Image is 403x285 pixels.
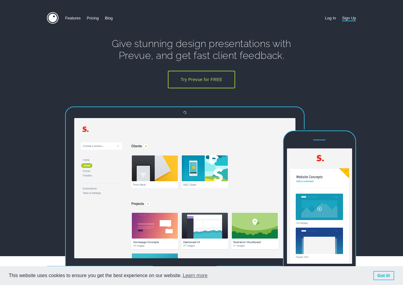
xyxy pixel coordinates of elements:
[325,12,336,24] a: Log In
[132,155,178,181] img: Print
[373,271,394,280] a: dismiss cookie message
[182,213,228,239] img: UI Design
[47,12,58,24] img: Prevue
[168,71,235,88] a: Try Prevue for FREE
[182,272,208,279] a: learn more about cookies
[296,194,343,220] img: Homepage
[182,155,228,181] img: Clients
[47,107,323,273] img: svg+xml;base64,PHN2ZyB4bWxucz0iaHR0cDovL3d3dy53My5vcmcvMjAwMC9zdmciIHdpZHRoPSI5MTAiIGhlaWd%0AodD0...
[283,131,356,282] img: svg+xml;base64,PHN2ZyB4bWxucz0iaHR0cDovL3d3dy53My5vcmcvMjAwMC9zdmciIHdpZHRoPSIyNDEiIGhlaWd%0AodD0...
[232,213,278,239] img: Illustration
[47,12,59,24] a: Home
[65,12,81,24] a: Features
[342,12,356,24] a: Sign Up
[132,213,178,239] img: Web Concepts
[296,228,343,254] img: Interface UI
[87,12,99,24] a: Pricing
[105,12,113,24] a: Blog
[9,272,368,279] span: This website uses cookies to ensure you get the best experience on our website.
[132,253,178,279] img: Photography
